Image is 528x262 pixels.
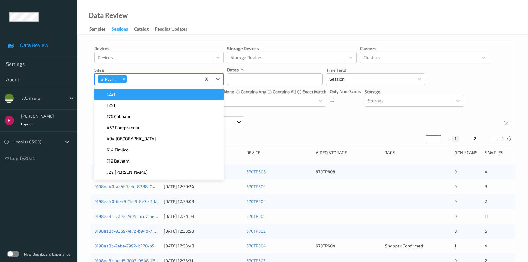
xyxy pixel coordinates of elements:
span: 11 [485,213,489,219]
span: 176 Cobham [107,113,130,120]
span: 614 Pimlico [107,147,129,153]
a: Samples [89,25,112,34]
div: [DATE] 12:33:50 [164,228,242,234]
div: Remove 670 Mill Hill [120,75,127,83]
span: 0 [454,184,457,189]
span: 0 [454,228,457,234]
a: 670TP602 [246,228,266,234]
a: 0198ea3b-7abe-7992-b220-b5b10e9c1bc4 [94,243,178,248]
a: 670TP604 [246,243,266,248]
div: Video Storage [316,150,381,156]
span: 0 [454,199,457,204]
div: Data Review [89,12,128,19]
div: Tags [385,150,450,156]
div: Catalog [134,26,149,34]
span: 494 [GEOGRAPHIC_DATA] [107,136,156,142]
p: Clusters [360,45,489,52]
p: Storage [365,89,464,95]
label: contains any [241,89,266,95]
div: Device [246,150,311,156]
a: 670TP608 [246,169,266,174]
div: [DATE] 12:33:43 [164,243,242,249]
span: 729 [PERSON_NAME] [107,169,148,175]
button: 1 [452,136,459,142]
span: 4 [485,169,488,174]
div: Pending Updates [155,26,187,34]
div: Sessions [112,26,128,34]
a: 0198ea40-6e49-7bd9-8e7e-1de06aa2ab73 [94,199,179,204]
p: Devices [94,45,224,52]
a: 0198ea3b-9369-7e7b-b94d-71db2097ef9f [94,228,176,234]
span: 719 Balham [107,158,129,164]
label: exact match [302,89,326,95]
p: Only Non-Scans [330,88,361,95]
div: Non Scans [454,150,480,156]
div: [DATE] 12:39:08 [164,198,242,205]
div: 670TP604 [316,243,381,249]
a: 670TP604 [246,199,266,204]
p: dates [227,67,239,73]
button: ... [491,136,499,142]
span: 5 [485,228,487,234]
p: Storage Devices [227,45,357,52]
button: 2 [472,136,478,142]
a: 670TP609 [246,184,266,189]
span: 3 [485,184,487,189]
span: 1231 - [107,91,118,97]
span: 4 [485,243,488,248]
span: 1 [454,243,456,248]
p: Sites [94,67,224,73]
span: 0 [454,169,457,174]
a: 0198ea40-ac6f-7ddc-8288-04df882112c4 [94,184,178,189]
div: 670TP608 [316,169,381,175]
label: none [224,89,234,95]
p: Time Field [326,67,425,73]
div: [DATE] 12:39:24 [164,184,242,190]
label: contains all [273,89,296,95]
a: Pending Updates [155,25,193,34]
span: 0 [454,213,457,219]
span: 2 [485,199,487,204]
a: 0198ea3b-c20e-7904-bcd7-6e9500d4dba8 [94,213,180,219]
div: Samples [89,26,105,34]
div: Samples [485,150,511,156]
div: [DATE] 12:34:03 [164,213,242,219]
span: 1251 [107,102,115,108]
span: Shopper Confirmed [385,243,423,248]
div: [STREET_ADDRESS] [98,75,120,83]
a: 670TP601 [246,213,265,219]
a: Catalog [134,25,155,34]
a: Sessions [112,25,134,34]
span: 457 Pontprennau [107,125,141,131]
